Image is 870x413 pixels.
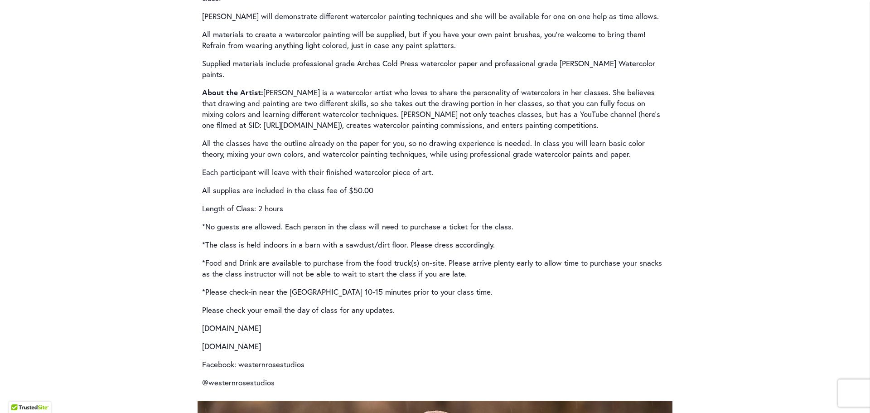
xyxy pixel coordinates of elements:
p: All materials to create a watercolor painting will be supplied, but if you have your own paint br... [202,29,668,51]
p: All the classes have the outline already on the paper for you, so no drawing experience is needed... [202,138,668,160]
p: [DOMAIN_NAME] [202,341,668,352]
p: Each participant will leave with their finished watercolor piece of art. [202,167,668,178]
p: [PERSON_NAME] is a watercolor artist who loves to share the personality of watercolors in her cla... [202,87,668,131]
p: *No guests are allowed. Each person in the class will need to purchase a ticket for the class. [202,221,668,232]
p: *The class is held indoors in a barn with a sawdust/dirt floor. Please dress accordingly. [202,239,668,250]
p: Supplied materials include professional grade Arches Cold Press watercolor paper and professional... [202,58,668,80]
p: [PERSON_NAME] will demonstrate different watercolor painting techniques and she will be available... [202,11,668,22]
p: @westernrosestudios [202,377,668,388]
p: All supplies are included in the class fee of $50.00 [202,185,668,196]
p: [DOMAIN_NAME] [202,323,668,334]
strong: About the Artist: [202,87,263,97]
p: Please check your email the day of class for any updates. [202,305,668,316]
p: Facebook: westernrosestudios [202,359,668,370]
p: Length of Class: 2 hours [202,203,668,214]
p: *Food and Drink are available to purchase from the food truck(s) on-site. Please arrive plenty ea... [202,258,668,279]
iframe: Launch Accessibility Center [7,381,32,406]
p: *Please check-in near the [GEOGRAPHIC_DATA] 10-15 minutes prior to your class time. [202,287,668,297]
